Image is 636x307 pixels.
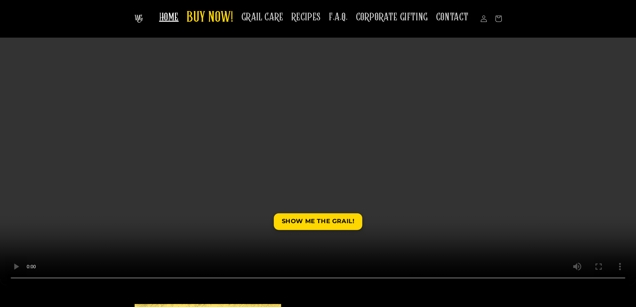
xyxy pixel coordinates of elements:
[352,7,432,28] a: CORPORATE GIFTING
[135,15,143,23] img: The Whiskey Grail
[241,11,283,24] span: GRAIL CARE
[237,7,287,28] a: GRAIL CARE
[183,5,237,31] a: BUY NOW!
[187,9,233,27] span: BUY NOW!
[155,7,183,28] a: HOME
[436,11,469,24] span: CONTACT
[325,7,352,28] a: F.A.Q.
[329,11,348,24] span: F.A.Q.
[274,213,363,230] a: SHOW ME THE GRAIL!
[432,7,473,28] a: CONTACT
[291,11,321,24] span: RECIPES
[287,7,325,28] a: RECIPES
[159,11,179,24] span: HOME
[356,11,428,24] span: CORPORATE GIFTING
